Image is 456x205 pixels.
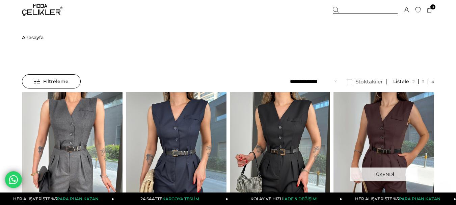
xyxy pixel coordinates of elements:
[430,4,435,9] span: 0
[228,193,342,205] a: KOLAY VE HIZLIİADE & DEĞİŞİM!
[344,79,386,84] a: Stoktakiler
[162,196,199,201] span: KARGOYA TESLİM
[355,78,383,85] span: Stoktakiler
[22,4,62,16] img: logo
[22,20,44,55] li: >
[427,8,432,13] a: 0
[114,193,228,205] a: 24 SAATTEKARGOYA TESLİM
[22,20,44,55] a: Anasayfa
[342,193,456,205] a: HER ALIŞVERİŞTE %3PARA PUAN KAZAN
[284,196,317,201] span: İADE & DEĞİŞİM!
[399,196,440,201] span: PARA PUAN KAZAN
[57,196,99,201] span: PARA PUAN KAZAN
[34,75,69,88] span: Filtreleme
